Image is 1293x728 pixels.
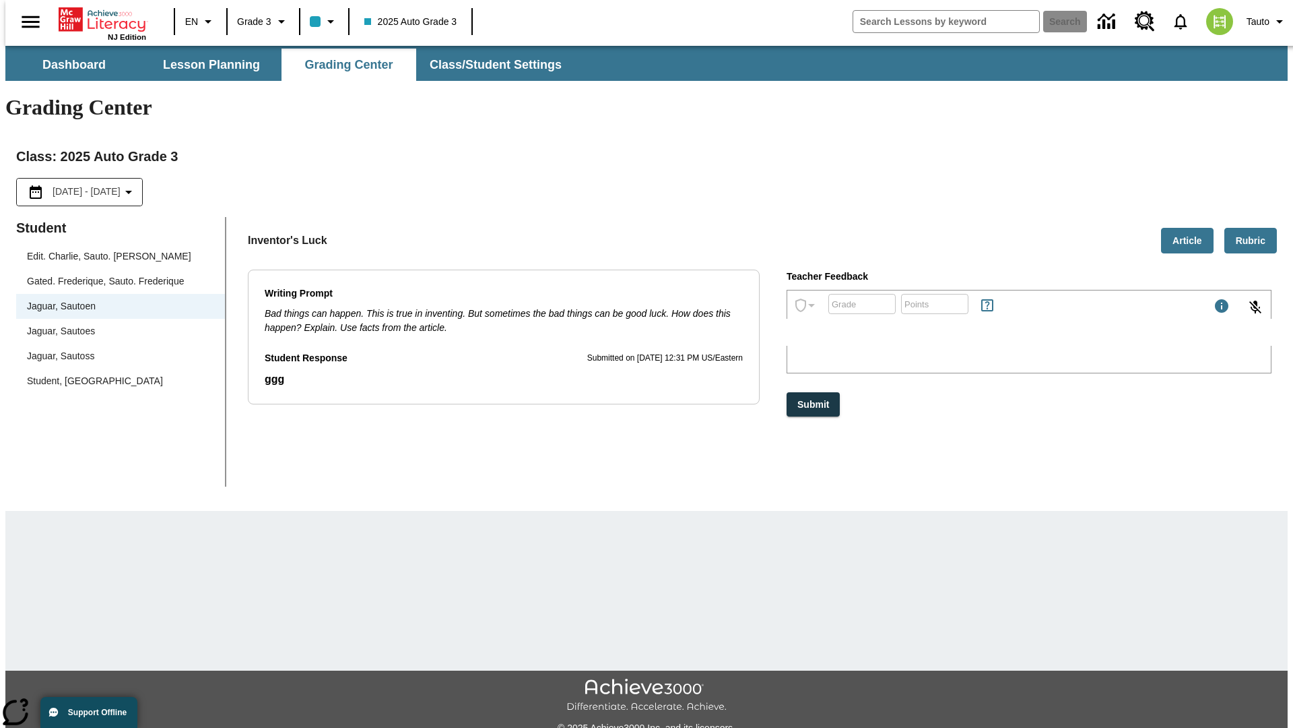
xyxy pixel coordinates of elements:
[1163,4,1198,39] a: Notifications
[364,15,457,29] span: 2025 Auto Grade 3
[16,244,225,269] div: Edit. Charlie, Sauto. [PERSON_NAME]
[5,95,1288,120] h1: Grading Center
[1214,298,1230,317] div: Maximum 1000 characters Press Escape to exit toolbar and use left and right arrow keys to access ...
[42,57,106,73] span: Dashboard
[27,374,163,388] div: Student, [GEOGRAPHIC_DATA]
[901,294,968,314] div: Points: Must be equal to or less than 25.
[1224,228,1277,254] button: Rubric, Will open in new tab
[16,269,225,294] div: Gated. Frederique, Sauto. Frederique
[828,286,896,322] input: Grade: Letters, numbers, %, + and - are allowed.
[265,307,743,335] p: Bad things can happen. This is true in inventing. But sometimes the bad things can be good luck. ...
[974,292,1001,319] button: Rules for Earning Points and Achievements, Will open in new tab
[179,9,222,34] button: Language: EN, Select a language
[281,49,416,81] button: Grading Center
[265,371,743,388] p: Student Response
[828,294,896,314] div: Grade: Letters, numbers, %, + and - are allowed.
[27,324,95,338] div: Jaguar, Sautoes
[237,15,271,29] span: Grade 3
[419,49,572,81] button: Class/Student Settings
[1239,291,1271,324] button: Click to activate and allow voice recognition
[27,299,96,313] div: Jaguar, Sautoen
[16,319,225,344] div: Jaguar, Sautoes
[7,49,141,81] button: Dashboard
[22,184,137,200] button: Select the date range menu item
[901,286,968,322] input: Points: Must be equal to or less than 25.
[304,57,393,73] span: Grading Center
[121,184,137,200] svg: Collapse Date Range Filter
[5,46,1288,81] div: SubNavbar
[16,344,225,369] div: Jaguar, Sautoss
[248,233,327,249] p: Inventor's Luck
[853,11,1039,32] input: search field
[16,294,225,319] div: Jaguar, Sautoen
[787,270,1271,284] p: Teacher Feedback
[27,349,94,363] div: Jaguar, Sautoss
[53,185,121,199] span: [DATE] - [DATE]
[16,146,1277,167] h2: Class : 2025 Auto Grade 3
[11,2,51,42] button: Open side menu
[59,5,146,41] div: Home
[108,33,146,41] span: NJ Edition
[1127,3,1163,40] a: Resource Center, Will open in new tab
[1161,228,1214,254] button: Article, Will open in new tab
[144,49,279,81] button: Lesson Planning
[566,679,727,713] img: Achieve3000 Differentiate Accelerate Achieve
[16,217,225,239] p: Student
[27,249,191,264] div: Edit. Charlie, Sauto. [PERSON_NAME]
[1090,3,1127,40] a: Data Center
[1206,8,1233,35] img: avatar image
[265,351,347,366] p: Student Response
[185,15,198,29] span: EN
[430,57,562,73] span: Class/Student Settings
[1198,4,1241,39] button: Select a new avatar
[265,286,743,301] p: Writing Prompt
[16,369,225,394] div: Student, [GEOGRAPHIC_DATA]
[304,9,344,34] button: Class color is light blue. Change class color
[27,274,184,289] div: Gated. Frederique, Sauto. Frederique
[232,9,295,34] button: Grade: Grade 3, Select a grade
[265,371,743,388] p: ggg
[59,6,146,33] a: Home
[68,708,127,717] span: Support Offline
[1247,15,1269,29] span: Tauto
[587,352,743,365] p: Submitted on [DATE] 12:31 PM US/Eastern
[787,392,840,417] button: Submit
[5,49,574,81] div: SubNavbar
[163,57,260,73] span: Lesson Planning
[40,697,137,728] button: Support Offline
[1241,9,1293,34] button: Profile/Settings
